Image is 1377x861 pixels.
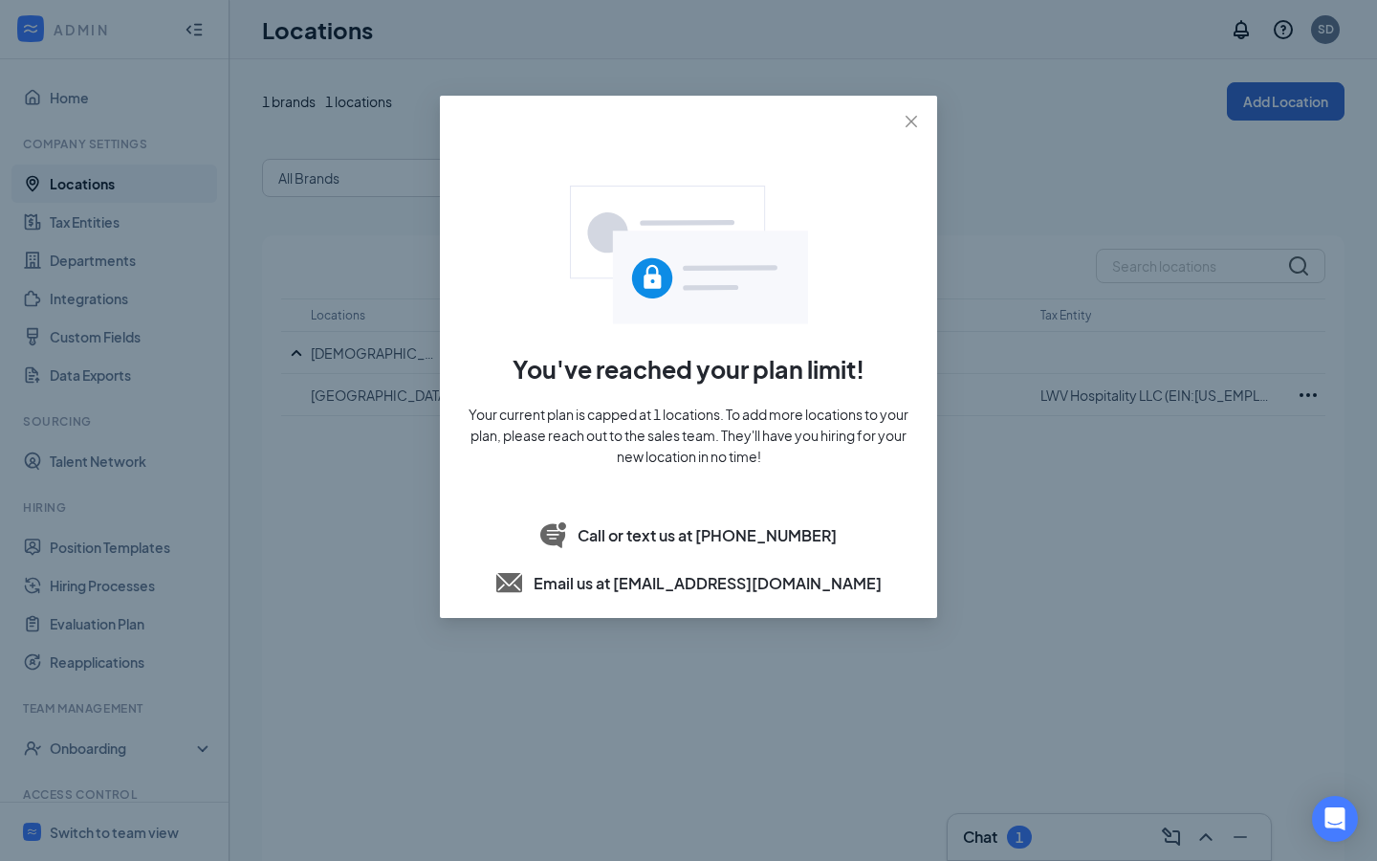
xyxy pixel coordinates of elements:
[904,114,919,129] span: close
[534,571,882,595] span: Email us at [EMAIL_ADDRESS][DOMAIN_NAME]
[513,351,864,388] span: You've reached your plan limit!
[1312,796,1358,842] div: Open Intercom Messenger
[578,523,837,547] span: Call or text us at [PHONE_NUMBER]
[885,96,937,147] button: Close
[463,404,914,467] span: Your current plan is capped at 1 locations. To add more locations to your plan, please reach out ...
